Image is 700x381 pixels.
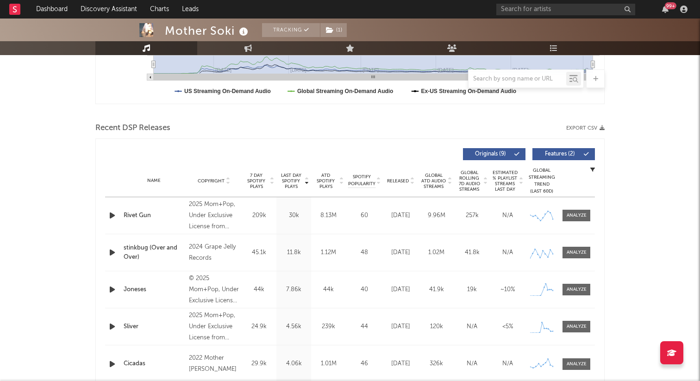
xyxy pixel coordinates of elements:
div: 2025 Mom+Pop, Under Exclusive License from Mother Soki [189,310,239,344]
div: 4.56k [279,322,309,331]
div: 1.02M [421,248,452,257]
span: Last Day Spotify Plays [279,173,303,189]
span: Global ATD Audio Streams [421,173,446,189]
div: © 2025 Mom+Pop, Under Exclusive License from Mother Soki [189,273,239,306]
text: Global Streaming On-Demand Audio [297,88,394,94]
span: Released [387,178,409,184]
div: 9.96M [421,211,452,220]
span: 7 Day Spotify Plays [244,173,269,189]
div: [DATE] [385,211,416,220]
div: 1.01M [313,359,344,369]
div: Mother Soki [165,23,250,38]
div: 4.06k [279,359,309,369]
div: 48 [348,248,381,257]
div: 2025 Mom+Pop, Under Exclusive License from Mother Soki [189,199,239,232]
div: N/A [492,359,523,369]
span: Recent DSP Releases [95,123,170,134]
div: 7.86k [279,285,309,294]
a: Sliver [124,322,184,331]
input: Search by song name or URL [469,75,566,83]
div: N/A [492,248,523,257]
div: 44k [244,285,274,294]
button: 99+ [662,6,669,13]
div: 44 [348,322,381,331]
span: Estimated % Playlist Streams Last Day [492,170,518,192]
div: [DATE] [385,248,416,257]
div: 1.12M [313,248,344,257]
div: 209k [244,211,274,220]
div: 257k [456,211,487,220]
a: Cicadas [124,359,184,369]
div: 44k [313,285,344,294]
div: 8.13M [313,211,344,220]
div: 30k [279,211,309,220]
span: Global Rolling 7D Audio Streams [456,170,482,192]
span: ( 1 ) [320,23,347,37]
div: 2022 Mother [PERSON_NAME] [189,353,239,375]
div: 24.9k [244,322,274,331]
div: <5% [492,322,523,331]
div: 46 [348,359,381,369]
input: Search for artists [496,4,635,15]
text: US Streaming On-Demand Audio [184,88,271,94]
div: 41.9k [421,285,452,294]
a: stinkbug (Over and Over) [124,244,184,262]
div: 41.8k [456,248,487,257]
button: Originals(9) [463,148,525,160]
span: Copyright [198,178,225,184]
text: Oct… [585,67,598,73]
div: 45.1k [244,248,274,257]
text: Ex-US Streaming On-Demand Audio [421,88,517,94]
span: Spotify Popularity [348,174,375,187]
div: 99 + [665,2,676,9]
div: 11.8k [279,248,309,257]
div: 326k [421,359,452,369]
div: 60 [348,211,381,220]
a: Joneses [124,285,184,294]
button: (1) [320,23,347,37]
div: 239k [313,322,344,331]
div: [DATE] [385,322,416,331]
span: ATD Spotify Plays [313,173,338,189]
div: 40 [348,285,381,294]
div: N/A [456,322,487,331]
div: ~ 10 % [492,285,523,294]
div: [DATE] [385,359,416,369]
span: Features ( 2 ) [538,151,581,157]
button: Export CSV [566,125,605,131]
button: Tracking [262,23,320,37]
div: Global Streaming Trend (Last 60D) [528,167,556,195]
span: Originals ( 9 ) [469,151,512,157]
div: 120k [421,322,452,331]
div: N/A [456,359,487,369]
button: Features(2) [532,148,595,160]
div: 2024 Grape Jelly Records [189,242,239,264]
div: 19k [456,285,487,294]
a: Rivet Gun [124,211,184,220]
div: N/A [492,211,523,220]
div: [DATE] [385,285,416,294]
div: 29.9k [244,359,274,369]
div: Name [124,177,184,184]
